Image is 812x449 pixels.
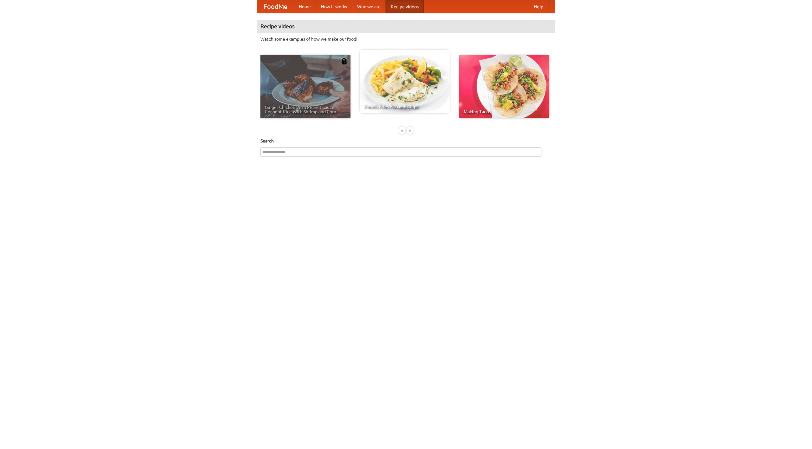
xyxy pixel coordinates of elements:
a: French Fries Fish and Chips [360,50,450,113]
h4: Recipe videos [257,20,555,33]
p: Watch some examples of how we make our food! [260,36,552,42]
span: Making Tacos [464,109,545,114]
a: Home [294,0,316,13]
a: Recipe videos [386,0,424,13]
img: 483408.png [341,58,347,64]
a: How it works [316,0,352,13]
div: « [399,127,405,135]
span: French Fries Fish and Chips [364,104,445,109]
a: Help [529,0,548,13]
a: Making Tacos [459,55,549,118]
h5: Search [260,138,552,144]
a: FoodMe [257,0,294,13]
div: » [407,127,413,135]
a: Who we are [352,0,386,13]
